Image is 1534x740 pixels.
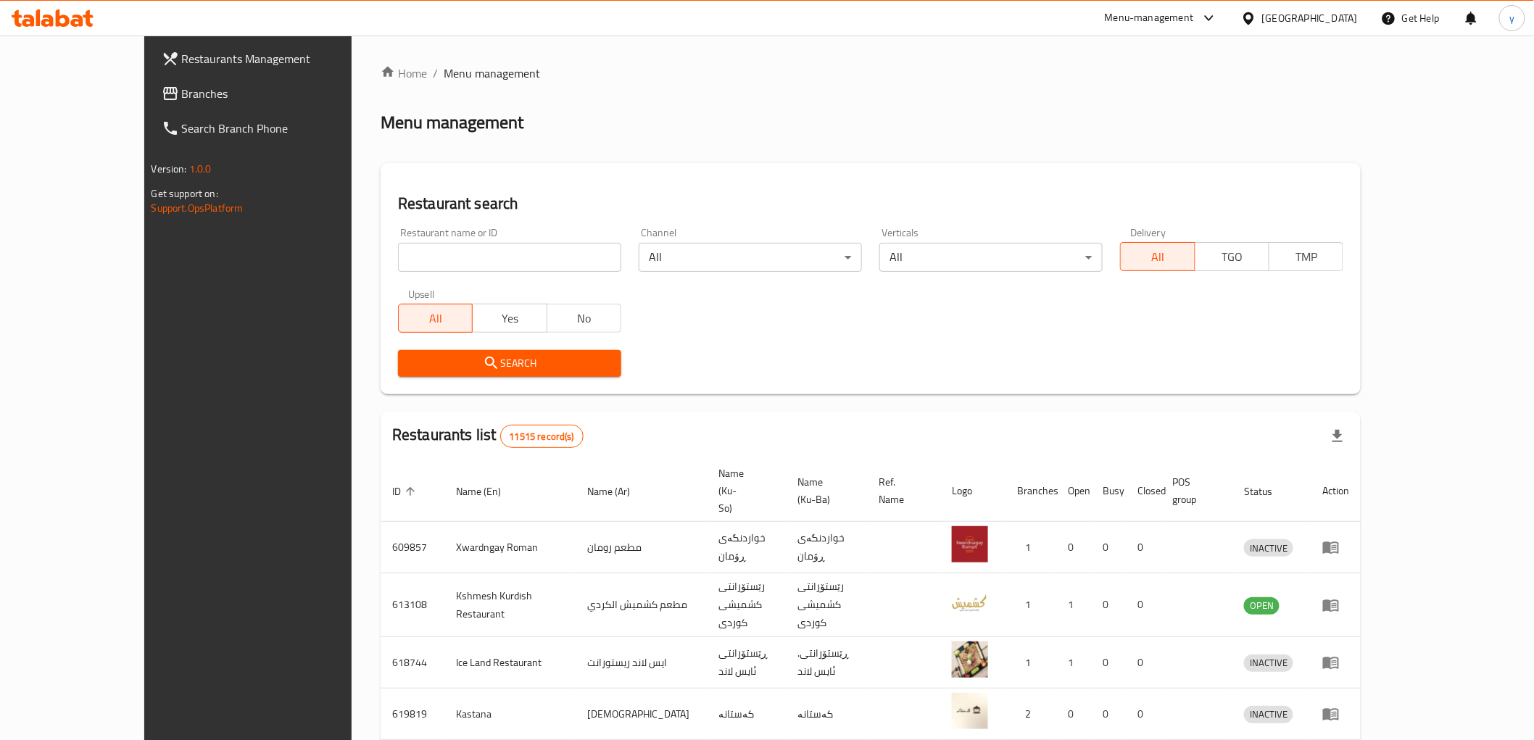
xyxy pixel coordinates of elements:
[952,641,988,678] img: Ice Land Restaurant
[952,584,988,620] img: Kshmesh Kurdish Restaurant
[182,85,389,102] span: Branches
[952,526,988,562] img: Xwardngay Roman
[1006,689,1056,740] td: 2
[150,76,400,111] a: Branches
[152,184,218,203] span: Get support on:
[707,522,786,573] td: خواردنگەی ڕۆمان
[797,473,850,508] span: Name (Ku-Ba)
[381,573,444,637] td: 613108
[786,637,867,689] td: .ڕێستۆرانتی ئایس لاند
[1244,706,1293,723] span: INACTIVE
[1130,228,1166,238] label: Delivery
[1091,689,1126,740] td: 0
[1126,573,1161,637] td: 0
[1091,522,1126,573] td: 0
[182,120,389,137] span: Search Branch Phone
[444,65,540,82] span: Menu management
[398,304,473,333] button: All
[1320,419,1355,454] div: Export file
[392,424,584,448] h2: Restaurants list
[1126,460,1161,522] th: Closed
[398,193,1343,215] h2: Restaurant search
[478,308,541,329] span: Yes
[553,308,615,329] span: No
[707,637,786,689] td: ڕێستۆرانتی ئایس لاند
[444,689,576,740] td: Kastana
[1056,573,1091,637] td: 1
[1091,637,1126,689] td: 0
[150,41,400,76] a: Restaurants Management
[587,483,649,500] span: Name (Ar)
[189,159,212,178] span: 1.0.0
[381,522,444,573] td: 609857
[410,354,610,373] span: Search
[381,689,444,740] td: 619819
[1244,654,1293,671] span: INACTIVE
[472,304,547,333] button: Yes
[1006,522,1056,573] td: 1
[1195,242,1269,271] button: TGO
[398,350,621,377] button: Search
[707,573,786,637] td: رێستۆرانتی کشمیشى كوردى
[444,637,576,689] td: Ice Land Restaurant
[392,483,420,500] span: ID
[1120,242,1195,271] button: All
[1322,539,1349,556] div: Menu
[1262,10,1358,26] div: [GEOGRAPHIC_DATA]
[940,460,1006,522] th: Logo
[879,243,1103,272] div: All
[1006,460,1056,522] th: Branches
[152,159,187,178] span: Version:
[381,65,427,82] a: Home
[707,689,786,740] td: کەستانە
[444,522,576,573] td: Xwardngay Roman
[1275,246,1338,267] span: TMP
[1509,10,1514,26] span: y
[150,111,400,146] a: Search Branch Phone
[1244,540,1293,557] span: INACTIVE
[1244,597,1280,614] span: OPEN
[405,308,467,329] span: All
[576,689,707,740] td: [DEMOGRAPHIC_DATA]
[408,289,435,299] label: Upsell
[1126,522,1161,573] td: 0
[1126,637,1161,689] td: 0
[381,637,444,689] td: 618744
[718,465,768,517] span: Name (Ku-So)
[398,243,621,272] input: Search for restaurant name or ID..
[444,573,576,637] td: Kshmesh Kurdish Restaurant
[576,573,707,637] td: مطعم كشميش الكردي
[1269,242,1343,271] button: TMP
[786,573,867,637] td: رێستۆرانتی کشمیشى كوردى
[1056,637,1091,689] td: 1
[1322,596,1349,614] div: Menu
[1056,689,1091,740] td: 0
[1105,9,1194,27] div: Menu-management
[1056,460,1091,522] th: Open
[1201,246,1264,267] span: TGO
[1244,654,1293,672] div: INACTIVE
[879,473,923,508] span: Ref. Name
[381,65,1361,82] nav: breadcrumb
[456,483,520,500] span: Name (En)
[433,65,438,82] li: /
[1056,522,1091,573] td: 0
[952,693,988,729] img: Kastana
[1091,460,1126,522] th: Busy
[786,689,867,740] td: کەستانە
[501,430,583,444] span: 11515 record(s)
[1244,539,1293,557] div: INACTIVE
[576,637,707,689] td: ايس لاند ريستورانت
[152,199,244,217] a: Support.OpsPlatform
[182,50,389,67] span: Restaurants Management
[1311,460,1361,522] th: Action
[1126,689,1161,740] td: 0
[1244,597,1280,615] div: OPEN
[576,522,707,573] td: مطعم رومان
[1006,637,1056,689] td: 1
[547,304,621,333] button: No
[1091,573,1126,637] td: 0
[1006,573,1056,637] td: 1
[639,243,862,272] div: All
